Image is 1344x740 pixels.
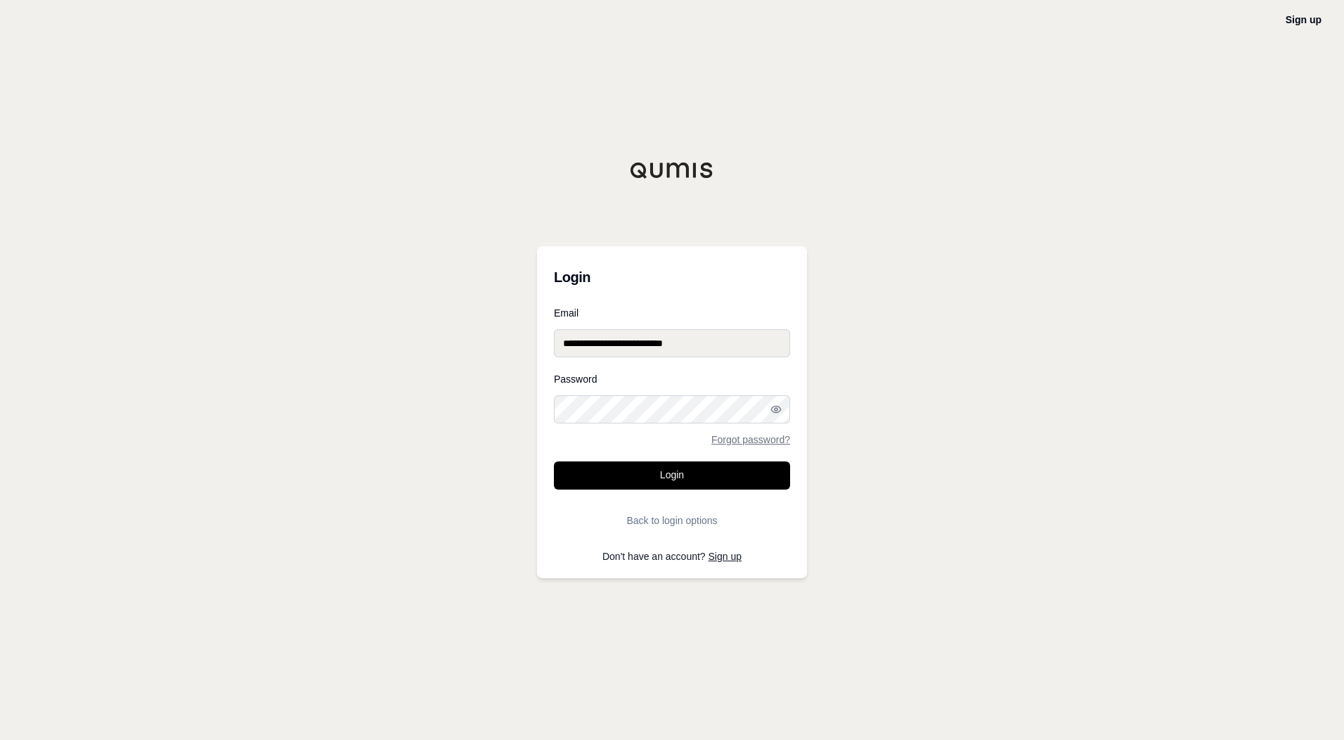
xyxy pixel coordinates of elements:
[630,162,714,179] img: Qumis
[554,263,790,291] h3: Login
[554,551,790,561] p: Don't have an account?
[554,374,790,384] label: Password
[711,435,790,445] a: Forgot password?
[554,308,790,318] label: Email
[554,506,790,535] button: Back to login options
[554,461,790,490] button: Login
[709,551,742,562] a: Sign up
[1286,14,1322,25] a: Sign up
